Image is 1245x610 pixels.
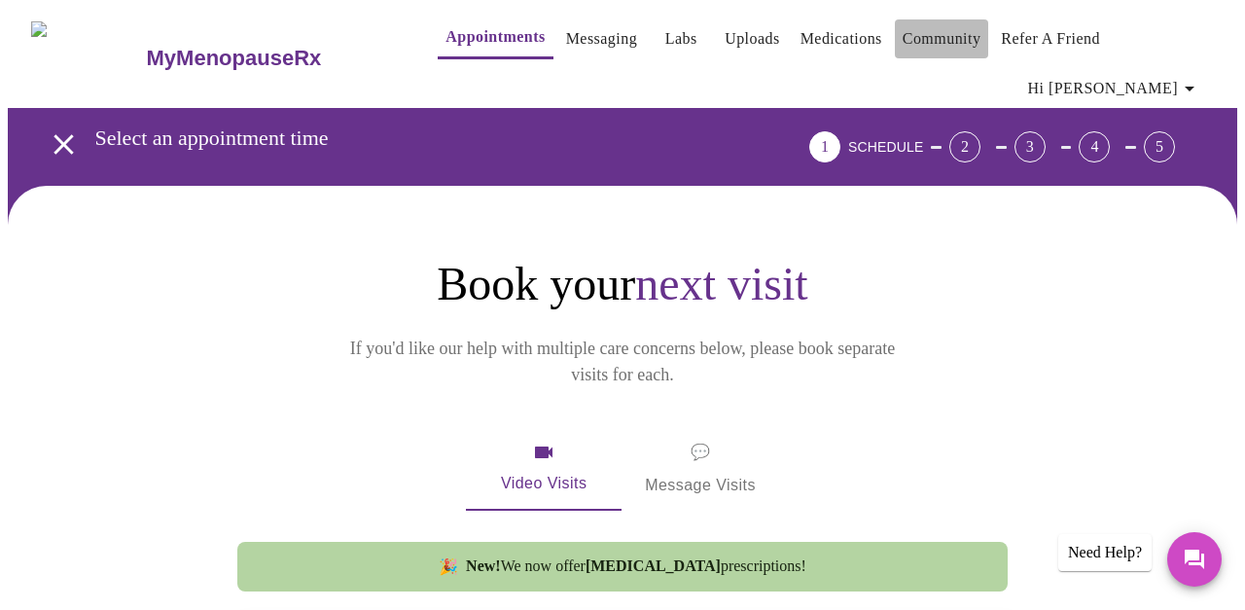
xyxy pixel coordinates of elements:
[725,25,780,53] a: Uploads
[717,19,788,58] button: Uploads
[586,557,721,574] strong: [MEDICAL_DATA]
[1028,75,1201,102] span: Hi [PERSON_NAME]
[35,116,92,173] button: open drawer
[31,21,144,94] img: MyMenopauseRx Logo
[233,256,1012,312] h1: Book your
[665,25,697,53] a: Labs
[809,131,840,162] div: 1
[558,19,645,58] button: Messaging
[466,557,501,574] strong: New!
[650,19,712,58] button: Labs
[800,25,882,53] a: Medications
[895,19,989,58] button: Community
[147,46,322,71] h3: MyMenopauseRx
[95,126,701,151] h3: Select an appointment time
[793,19,890,58] button: Medications
[323,336,922,388] p: If you'd like our help with multiple care concerns below, please book separate visits for each.
[993,19,1108,58] button: Refer a Friend
[1020,69,1209,108] button: Hi [PERSON_NAME]
[848,139,923,155] span: SCHEDULE
[1144,131,1175,162] div: 5
[903,25,981,53] a: Community
[566,25,637,53] a: Messaging
[1001,25,1100,53] a: Refer a Friend
[439,557,458,576] span: new
[438,18,552,59] button: Appointments
[645,439,756,499] span: Message Visits
[445,23,545,51] a: Appointments
[1167,532,1222,587] button: Messages
[489,441,598,497] span: Video Visits
[691,439,710,466] span: message
[635,258,807,309] span: next visit
[466,557,806,575] span: We now offer prescriptions!
[1058,534,1152,571] div: Need Help?
[144,24,399,92] a: MyMenopauseRx
[1014,131,1046,162] div: 3
[949,131,980,162] div: 2
[1079,131,1110,162] div: 4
